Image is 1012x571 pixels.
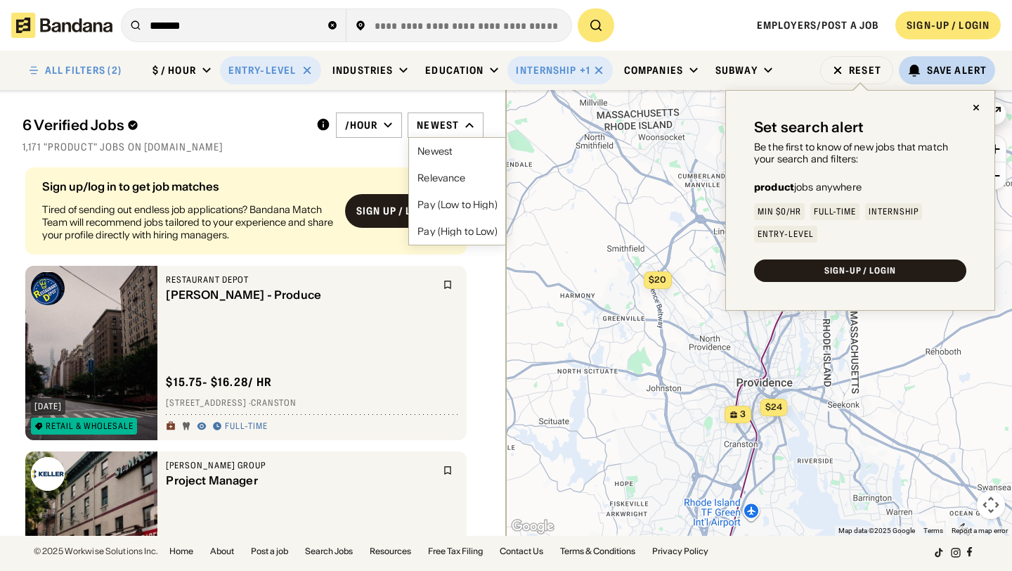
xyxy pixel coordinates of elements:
div: Set search alert [754,119,864,136]
a: Open this area in Google Maps (opens a new window) [510,518,556,536]
div: [PERSON_NAME] - Produce [166,288,434,302]
div: Min $0/hr [758,207,801,216]
a: Home [169,547,193,556]
img: Google [510,518,556,536]
div: Full-time [225,421,268,432]
a: About [210,547,234,556]
span: $24 [765,402,782,412]
div: Entry-Level [758,230,814,238]
div: Pay (High to Low) [417,226,497,236]
img: Keller Group logo [31,457,65,491]
div: Relevance [417,173,497,183]
div: Sign up/log in to get job matches [42,181,334,192]
div: grid [22,162,484,536]
span: $20 [649,274,666,285]
div: © 2025 Workwise Solutions Inc. [34,547,158,556]
a: Terms & Conditions [560,547,635,556]
a: Resources [370,547,411,556]
div: Reset [849,65,881,75]
div: Subway [715,64,758,77]
div: 6 Verified Jobs [22,117,305,134]
div: Be the first to know of new jobs that match your search and filters: [754,141,966,165]
a: Search Jobs [305,547,353,556]
img: Restaurant Depot logo [31,271,65,305]
button: Map camera controls [977,491,1005,519]
div: Tired of sending out endless job applications? Bandana Match Team will recommend jobs tailored to... [42,203,334,242]
div: Pay (Low to High) [417,200,497,210]
div: SIGN-UP / LOGIN [824,267,896,275]
div: Restaurant Depot [166,274,434,285]
div: Internship [869,207,919,216]
div: +1 [580,64,590,77]
a: Privacy Policy [652,547,708,556]
img: Bandana logotype [11,13,112,38]
a: Post a job [251,547,288,556]
div: Sign up / Log in [356,205,439,217]
div: $ 15.75 - $16.28 / hr [166,375,272,390]
div: Internship [516,64,576,77]
a: Employers/Post a job [757,19,878,32]
div: Retail & Wholesale [46,422,134,430]
div: Entry-Level [228,64,296,77]
div: Newest [417,119,459,131]
a: Free Tax Filing [428,547,483,556]
div: [PERSON_NAME] Group [166,460,434,471]
div: Newest [417,146,497,156]
b: product [754,181,794,193]
div: $ / hour [153,64,196,77]
span: 3 [740,409,746,421]
div: Project Manager [166,474,434,487]
div: Save Alert [927,64,987,77]
div: Industries [332,64,393,77]
div: jobs anywhere [754,182,862,192]
div: SIGN-UP / LOGIN [907,19,990,32]
div: 1,171 "product" jobs on [DOMAIN_NAME] [22,141,484,153]
div: [STREET_ADDRESS] · Cranston [166,398,458,409]
a: Contact Us [500,547,543,556]
div: [DATE] [34,402,62,411]
div: Companies [624,64,683,77]
div: ALL FILTERS (2) [45,65,122,75]
div: Full-time [814,207,857,216]
div: Education [425,64,484,77]
div: /hour [345,119,378,131]
a: Report a map error [952,527,1008,534]
span: Map data ©2025 Google [838,527,915,534]
a: Terms (opens in new tab) [923,527,943,534]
